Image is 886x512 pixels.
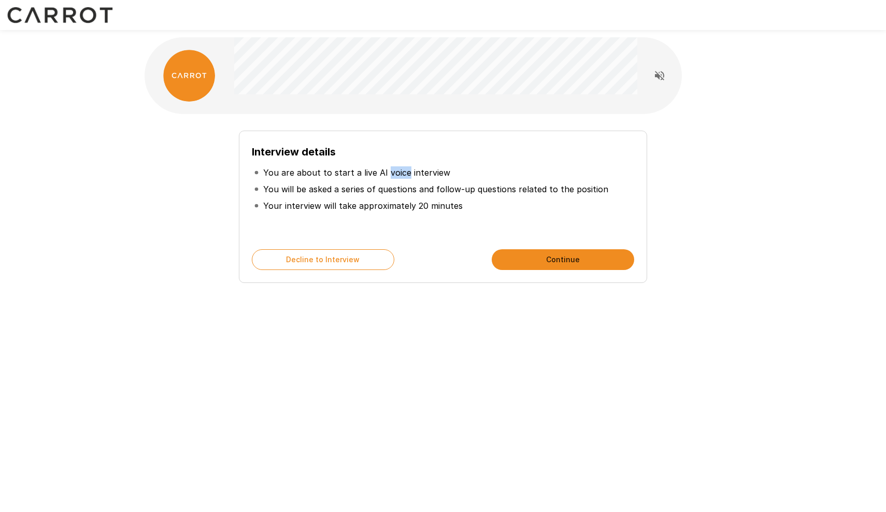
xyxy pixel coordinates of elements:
img: carrot_logo.png [163,50,215,102]
b: Interview details [252,146,336,158]
button: Continue [492,249,634,270]
button: Decline to Interview [252,249,394,270]
button: Read questions aloud [649,65,670,86]
p: You will be asked a series of questions and follow-up questions related to the position [263,183,608,195]
p: You are about to start a live AI voice interview [263,166,450,179]
p: Your interview will take approximately 20 minutes [263,200,463,212]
